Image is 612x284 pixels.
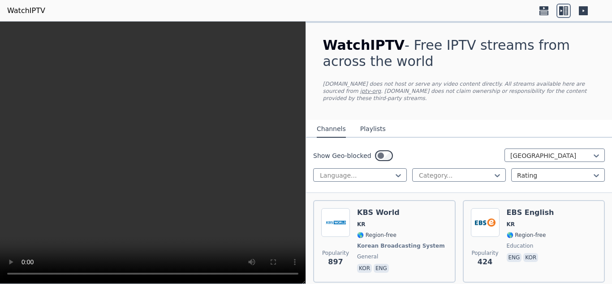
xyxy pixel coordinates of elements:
[357,242,445,249] span: Korean Broadcasting System
[7,5,45,16] a: WatchIPTV
[317,121,346,138] button: Channels
[471,249,498,257] span: Popularity
[357,253,378,260] span: general
[322,249,349,257] span: Popularity
[321,208,350,237] img: KBS World
[323,37,595,70] h1: - Free IPTV streams from across the world
[357,264,372,273] p: kor
[507,232,546,239] span: 🌎 Region-free
[328,257,343,267] span: 897
[374,264,389,273] p: eng
[507,242,534,249] span: education
[507,253,522,262] p: eng
[360,121,386,138] button: Playlists
[357,208,447,217] h6: KBS World
[471,208,500,237] img: EBS English
[360,88,381,94] a: iptv-org
[323,37,405,53] span: WatchIPTV
[357,232,397,239] span: 🌎 Region-free
[507,208,554,217] h6: EBS English
[323,80,595,102] p: [DOMAIN_NAME] does not host or serve any video content directly. All streams available here are s...
[357,221,366,228] span: KR
[523,253,538,262] p: kor
[313,151,371,160] label: Show Geo-blocked
[507,221,515,228] span: KR
[478,257,492,267] span: 424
